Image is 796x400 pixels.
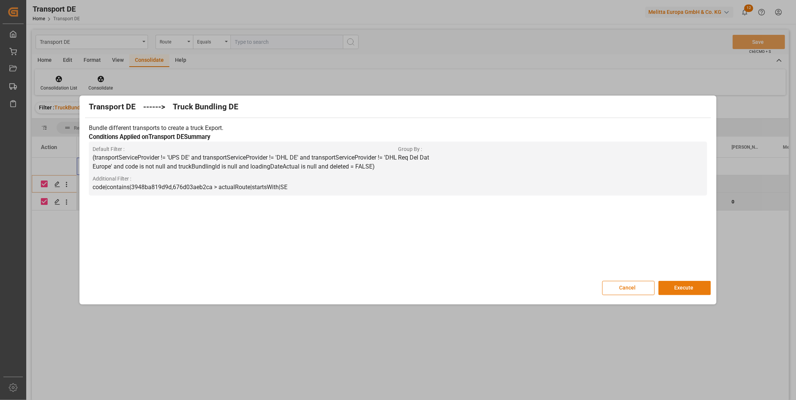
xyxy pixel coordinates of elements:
p: Bundle different transports to create a truck Export. [89,124,707,133]
p: Req Del Dat [398,153,703,162]
span: Additional Filter : [93,175,398,183]
span: Default Filter : [93,145,398,153]
p: code|contains|3948ba819d9d,676d03aeb2ca > actualRoute|startsWith|SE [93,183,398,192]
h2: Truck Bundling DE [173,101,238,113]
button: Execute [658,281,711,295]
button: Cancel [602,281,655,295]
h3: Conditions Applied on Transport DE Summary [89,133,707,142]
h2: ------> [143,101,165,113]
h2: Transport DE [89,101,136,113]
span: Group By : [398,145,703,153]
p: (transportServiceProvider != 'UPS DE' and transportServiceProvider != 'DHL DE' and transportServi... [93,153,398,171]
